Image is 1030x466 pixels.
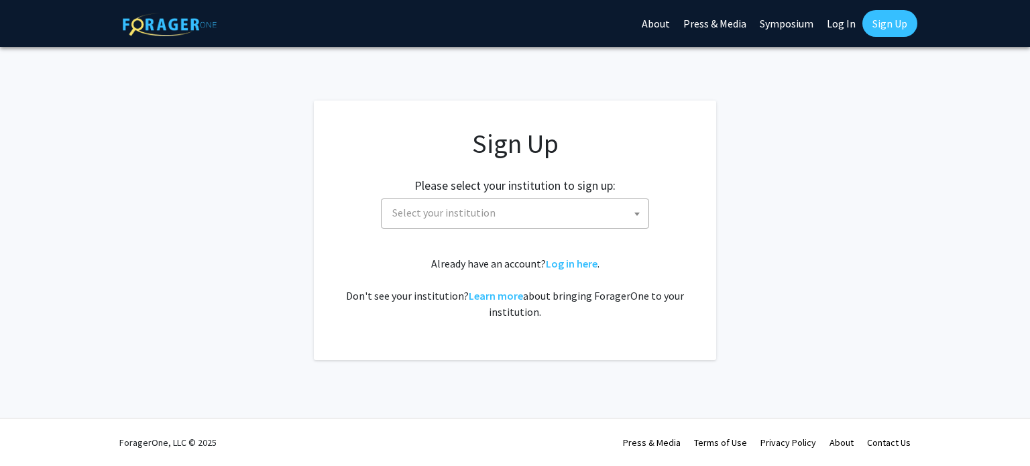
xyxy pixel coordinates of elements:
span: Select your institution [387,199,648,227]
a: Terms of Use [694,436,747,449]
div: Already have an account? . Don't see your institution? about bringing ForagerOne to your institut... [341,255,689,320]
div: ForagerOne, LLC © 2025 [119,419,217,466]
a: About [829,436,854,449]
a: Sign Up [862,10,917,37]
span: Select your institution [381,198,649,229]
a: Learn more about bringing ForagerOne to your institution [469,289,523,302]
a: Log in here [546,257,597,270]
a: Press & Media [623,436,681,449]
a: Privacy Policy [760,436,816,449]
img: ForagerOne Logo [123,13,217,36]
h2: Please select your institution to sign up: [414,178,616,193]
span: Select your institution [392,206,496,219]
h1: Sign Up [341,127,689,160]
a: Contact Us [867,436,911,449]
